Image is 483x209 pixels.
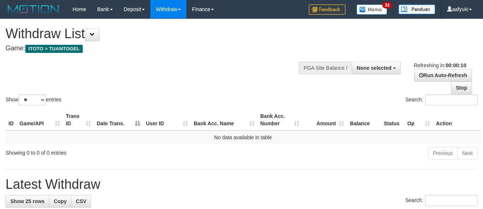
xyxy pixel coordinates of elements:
[63,109,94,130] th: Trans ID: activate to sort column ascending
[446,62,466,68] strong: 00:00:10
[405,94,477,105] label: Search:
[451,82,472,94] a: Stop
[433,109,480,130] th: Action
[302,109,347,130] th: Amount: activate to sort column ascending
[457,147,477,159] a: Next
[18,94,46,105] select: Showentries
[414,62,466,68] span: Refreshing in:
[6,4,61,15] img: MOTION_logo.png
[6,109,17,130] th: ID
[405,195,477,206] label: Search:
[347,109,381,130] th: Balance
[309,4,346,15] img: Feedback.jpg
[382,2,392,8] span: 33
[6,146,196,156] div: Showing 0 to 0 of 0 entries
[49,195,71,208] a: Copy
[191,109,257,130] th: Bank Acc. Name: activate to sort column ascending
[299,62,352,74] div: PGA Site Balance /
[425,94,477,105] input: Search:
[94,109,143,130] th: Date Trans.: activate to sort column descending
[425,195,477,206] input: Search:
[76,198,86,204] span: CSV
[6,130,480,144] td: No data available in table
[71,195,91,208] a: CSV
[25,45,83,53] span: ITOTO > TUANTOGEL
[352,62,401,74] button: None selected
[54,198,67,204] span: Copy
[143,109,191,130] th: User ID: activate to sort column ascending
[428,147,458,159] a: Previous
[414,69,472,82] a: Run Auto-Refresh
[357,65,391,71] span: None selected
[6,45,315,52] h4: Game:
[17,109,63,130] th: Game/API: activate to sort column ascending
[357,4,387,15] img: Button%20Memo.svg
[381,109,404,130] th: Status
[6,26,315,41] h1: Withdraw List
[398,4,435,14] img: panduan.png
[404,109,433,130] th: Op: activate to sort column ascending
[6,195,49,208] a: Show 25 rows
[6,94,61,105] label: Show entries
[257,109,302,130] th: Bank Acc. Number: activate to sort column ascending
[6,177,477,192] h1: Latest Withdraw
[10,198,44,204] span: Show 25 rows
